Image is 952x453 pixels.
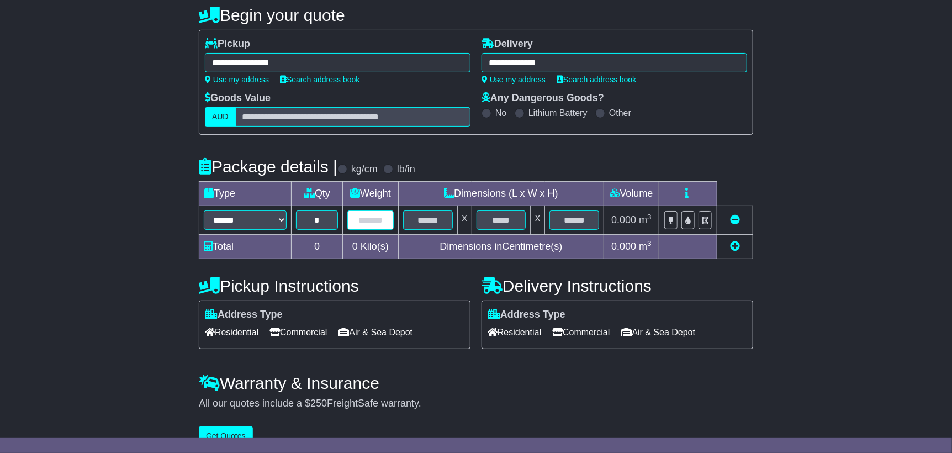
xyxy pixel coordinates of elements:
label: kg/cm [351,164,378,176]
label: Pickup [205,38,250,50]
label: No [495,108,506,118]
span: Residential [488,324,541,341]
span: 250 [310,398,327,409]
td: Kilo(s) [343,235,399,259]
label: lb/in [397,164,415,176]
td: Qty [292,182,343,206]
td: Dimensions (L x W x H) [398,182,604,206]
td: Total [199,235,292,259]
label: Address Type [205,309,283,321]
a: Search address book [557,75,636,84]
button: Get Quotes [199,426,253,446]
h4: Package details | [199,157,337,176]
h4: Begin your quote [199,6,753,24]
sup: 3 [647,213,652,221]
span: Commercial [552,324,610,341]
label: Address Type [488,309,565,321]
span: Residential [205,324,258,341]
td: Volume [604,182,659,206]
span: Air & Sea Depot [339,324,413,341]
span: 0.000 [611,214,636,225]
span: Air & Sea Depot [621,324,696,341]
td: x [457,206,472,235]
span: 0 [352,241,358,252]
td: Weight [343,182,399,206]
label: Other [609,108,631,118]
label: Any Dangerous Goods? [482,92,604,104]
span: 0.000 [611,241,636,252]
td: 0 [292,235,343,259]
a: Search address book [280,75,359,84]
a: Use my address [482,75,546,84]
td: Type [199,182,292,206]
td: Dimensions in Centimetre(s) [398,235,604,259]
a: Add new item [730,241,740,252]
sup: 3 [647,239,652,247]
label: Lithium Battery [528,108,588,118]
span: m [639,241,652,252]
h4: Warranty & Insurance [199,374,753,392]
a: Use my address [205,75,269,84]
span: m [639,214,652,225]
td: x [531,206,545,235]
label: Delivery [482,38,533,50]
label: AUD [205,107,236,127]
span: Commercial [269,324,327,341]
label: Goods Value [205,92,271,104]
h4: Delivery Instructions [482,277,753,295]
a: Remove this item [730,214,740,225]
h4: Pickup Instructions [199,277,470,295]
div: All our quotes include a $ FreightSafe warranty. [199,398,753,410]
